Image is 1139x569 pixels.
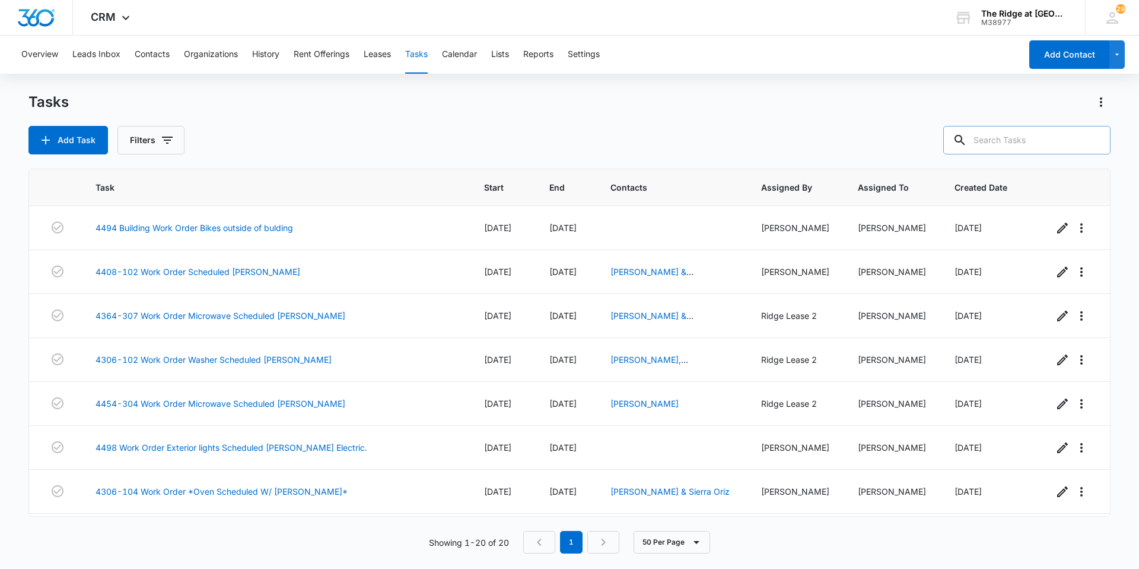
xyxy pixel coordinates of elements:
[96,397,345,410] a: 4454-304 Work Order Microwave Scheduled [PERSON_NAME]
[858,397,926,410] div: [PERSON_NAME]
[1092,93,1111,112] button: Actions
[955,311,982,321] span: [DATE]
[117,126,184,154] button: Filters
[484,486,511,497] span: [DATE]
[484,399,511,409] span: [DATE]
[955,486,982,497] span: [DATE]
[858,222,926,234] div: [PERSON_NAME]
[610,486,730,497] a: [PERSON_NAME] & Sierra Oriz
[610,355,688,390] a: [PERSON_NAME], [PERSON_NAME] [PERSON_NAME]
[1116,4,1125,14] div: notifications count
[858,441,926,454] div: [PERSON_NAME]
[96,485,348,498] a: 4306-104 Work Order *Oven Scheduled W/ [PERSON_NAME]*
[484,223,511,233] span: [DATE]
[21,36,58,74] button: Overview
[549,486,577,497] span: [DATE]
[761,353,829,366] div: Ridge Lease 2
[364,36,391,74] button: Leases
[610,311,693,333] a: [PERSON_NAME] & [PERSON_NAME]
[484,181,504,194] span: Start
[761,265,829,278] div: [PERSON_NAME]
[761,485,829,498] div: [PERSON_NAME]
[549,311,577,321] span: [DATE]
[429,536,509,549] p: Showing 1-20 of 20
[1116,4,1125,14] span: 29
[523,531,619,554] nav: Pagination
[184,36,238,74] button: Organizations
[955,267,982,277] span: [DATE]
[981,9,1068,18] div: account name
[405,36,428,74] button: Tasks
[610,181,715,194] span: Contacts
[858,181,909,194] span: Assigned To
[955,223,982,233] span: [DATE]
[96,265,300,278] a: 4408-102 Work Order Scheduled [PERSON_NAME]
[549,223,577,233] span: [DATE]
[955,181,1007,194] span: Created Date
[943,126,1111,154] input: Search Tasks
[858,265,926,278] div: [PERSON_NAME]
[610,399,679,409] a: [PERSON_NAME]
[484,442,511,453] span: [DATE]
[761,309,829,322] div: Ridge Lease 2
[252,36,279,74] button: History
[96,181,438,194] span: Task
[72,36,120,74] button: Leads Inbox
[634,531,710,554] button: 50 Per Page
[610,267,693,289] a: [PERSON_NAME] & [PERSON_NAME]
[91,11,116,23] span: CRM
[484,355,511,365] span: [DATE]
[294,36,349,74] button: Rent Offerings
[761,222,829,234] div: [PERSON_NAME]
[858,309,926,322] div: [PERSON_NAME]
[484,311,511,321] span: [DATE]
[28,93,69,111] h1: Tasks
[135,36,170,74] button: Contacts
[96,441,367,454] a: 4498 Work Order Exterior lights Scheduled [PERSON_NAME] Electric.
[955,399,982,409] span: [DATE]
[981,18,1068,27] div: account id
[96,309,345,322] a: 4364-307 Work Order Microwave Scheduled [PERSON_NAME]
[858,485,926,498] div: [PERSON_NAME]
[523,36,553,74] button: Reports
[549,355,577,365] span: [DATE]
[549,442,577,453] span: [DATE]
[442,36,477,74] button: Calendar
[96,222,293,234] a: 4494 Building Work Order Bikes outside of bulding
[549,399,577,409] span: [DATE]
[549,181,565,194] span: End
[491,36,509,74] button: Lists
[955,442,982,453] span: [DATE]
[955,355,982,365] span: [DATE]
[858,353,926,366] div: [PERSON_NAME]
[484,267,511,277] span: [DATE]
[761,397,829,410] div: Ridge Lease 2
[761,181,812,194] span: Assigned By
[28,126,108,154] button: Add Task
[1029,40,1109,69] button: Add Contact
[761,441,829,454] div: [PERSON_NAME]
[96,353,332,366] a: 4306-102 Work Order Washer Scheduled [PERSON_NAME]
[568,36,600,74] button: Settings
[560,531,583,554] em: 1
[549,267,577,277] span: [DATE]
